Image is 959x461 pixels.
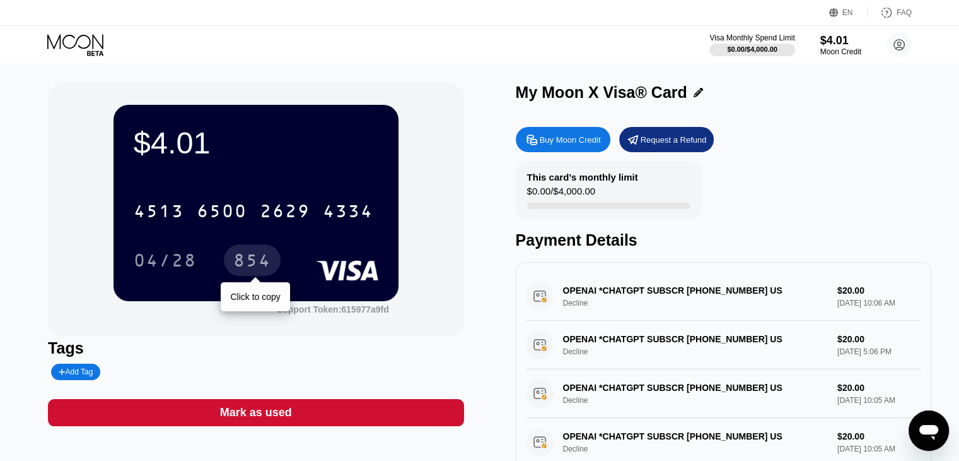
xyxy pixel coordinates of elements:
div: Buy Moon Credit [540,135,601,145]
div: 4513 [134,203,184,223]
div: 2629 [260,203,310,223]
div: Mark as used [48,399,463,426]
div: FAQ [868,6,912,19]
div: 4513650026294334 [126,195,381,227]
div: $4.01 [820,34,861,47]
div: 04/28 [124,244,206,276]
div: Request a Refund [619,127,714,152]
div: 6500 [197,203,247,223]
div: Add Tag [59,368,93,376]
div: Payment Details [516,231,931,249]
div: Add Tag [51,364,100,380]
div: 04/28 [134,252,197,272]
div: Support Token: 615977a9fd [277,304,389,314]
div: FAQ [897,8,912,17]
div: 854 [233,252,271,272]
div: EN [829,6,868,19]
div: $0.00 / $4,000.00 [527,186,595,203]
div: Support Token:615977a9fd [277,304,389,314]
div: This card’s monthly limit [527,172,638,183]
div: Visa Monthly Spend Limit$0.00/$4,000.00 [709,33,794,56]
div: 854 [224,244,281,276]
div: Tags [48,339,463,357]
div: Mark as used [220,405,292,420]
div: My Moon X Visa® Card [516,83,687,102]
div: $4.01Moon Credit [820,34,861,56]
div: Moon Credit [820,47,861,56]
div: Request a Refund [641,135,707,145]
div: Buy Moon Credit [516,127,610,152]
div: Visa Monthly Spend Limit [709,33,794,42]
iframe: Button to launch messaging window [909,410,949,451]
div: Click to copy [230,292,280,302]
div: $0.00 / $4,000.00 [727,45,777,53]
div: 4334 [323,203,373,223]
div: $4.01 [134,125,378,160]
div: EN [842,8,853,17]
